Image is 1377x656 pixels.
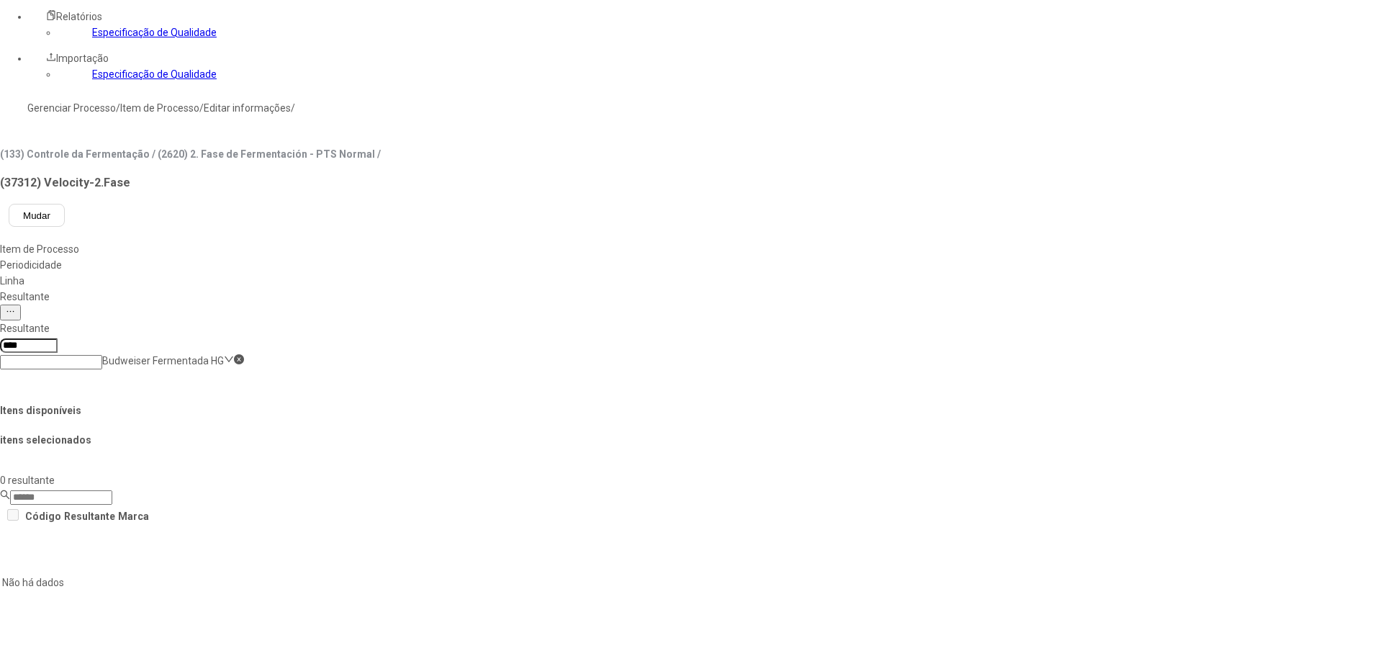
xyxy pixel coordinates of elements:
nz-select-item: Budweiser Fermentada HG [102,355,224,367]
nz-breadcrumb-separator: / [116,102,120,114]
span: Importação [56,53,109,64]
p: Não há dados [2,575,545,590]
span: Relatórios [56,11,102,22]
a: Especificação de Qualidade [92,27,217,38]
a: Especificação de Qualidade [92,68,217,80]
th: Código [24,506,62,526]
a: Gerenciar Processo [27,102,116,114]
nz-breadcrumb-separator: / [199,102,204,114]
th: Marca [117,506,150,526]
th: Resultante [63,506,116,526]
a: Item de Processo [120,102,199,114]
nz-breadcrumb-separator: / [291,102,295,114]
button: Mudar [9,204,65,227]
a: Editar informações [204,102,291,114]
span: Mudar [23,210,50,221]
